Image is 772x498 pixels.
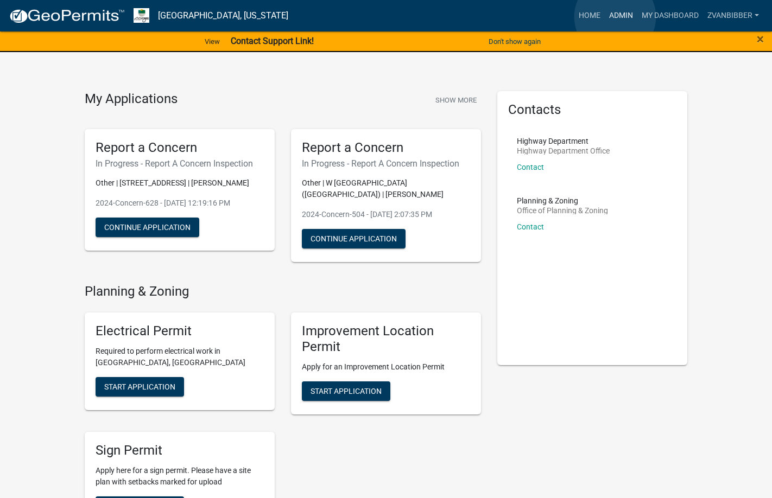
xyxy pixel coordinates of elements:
img: Morgan County, Indiana [134,8,149,23]
p: Planning & Zoning [517,197,608,205]
p: Highway Department Office [517,147,610,155]
button: Show More [431,91,481,109]
h5: Sign Permit [96,443,264,458]
span: × [757,31,764,47]
a: Admin [605,5,637,26]
button: Don't show again [484,33,545,50]
p: 2024-Concern-628 - [DATE] 12:19:16 PM [96,197,264,209]
button: Start Application [302,381,390,401]
h4: Planning & Zoning [85,284,481,299]
a: My Dashboard [637,5,703,26]
a: View [200,33,224,50]
p: Apply for an Improvement Location Permit [302,361,470,373]
p: 2024-Concern-504 - [DATE] 2:07:35 PM [302,209,470,220]
h5: Contacts [508,102,676,118]
a: Contact [517,163,544,171]
a: Home [574,5,605,26]
strong: Contact Support Link! [231,36,314,46]
h5: Improvement Location Permit [302,323,470,355]
h6: In Progress - Report A Concern Inspection [96,158,264,169]
h5: Report a Concern [96,140,264,156]
p: Other | [STREET_ADDRESS] | [PERSON_NAME] [96,177,264,189]
h4: My Applications [85,91,178,107]
button: Continue Application [96,218,199,237]
button: Continue Application [302,229,406,248]
a: Contact [517,222,544,231]
span: Start Application [104,382,175,391]
p: Office of Planning & Zoning [517,207,608,214]
a: [GEOGRAPHIC_DATA], [US_STATE] [158,7,288,25]
p: Other | W [GEOGRAPHIC_DATA] ([GEOGRAPHIC_DATA]) | [PERSON_NAME] [302,177,470,200]
p: Required to perform electrical work in [GEOGRAPHIC_DATA], [GEOGRAPHIC_DATA] [96,346,264,368]
p: Highway Department [517,137,610,145]
h6: In Progress - Report A Concern Inspection [302,158,470,169]
h5: Report a Concern [302,140,470,156]
h5: Electrical Permit [96,323,264,339]
span: Start Application [311,386,382,395]
button: Start Application [96,377,184,397]
button: Close [757,33,764,46]
p: Apply here for a sign permit. Please have a site plan with setbacks marked for upload [96,465,264,488]
a: zvanbibber [703,5,763,26]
